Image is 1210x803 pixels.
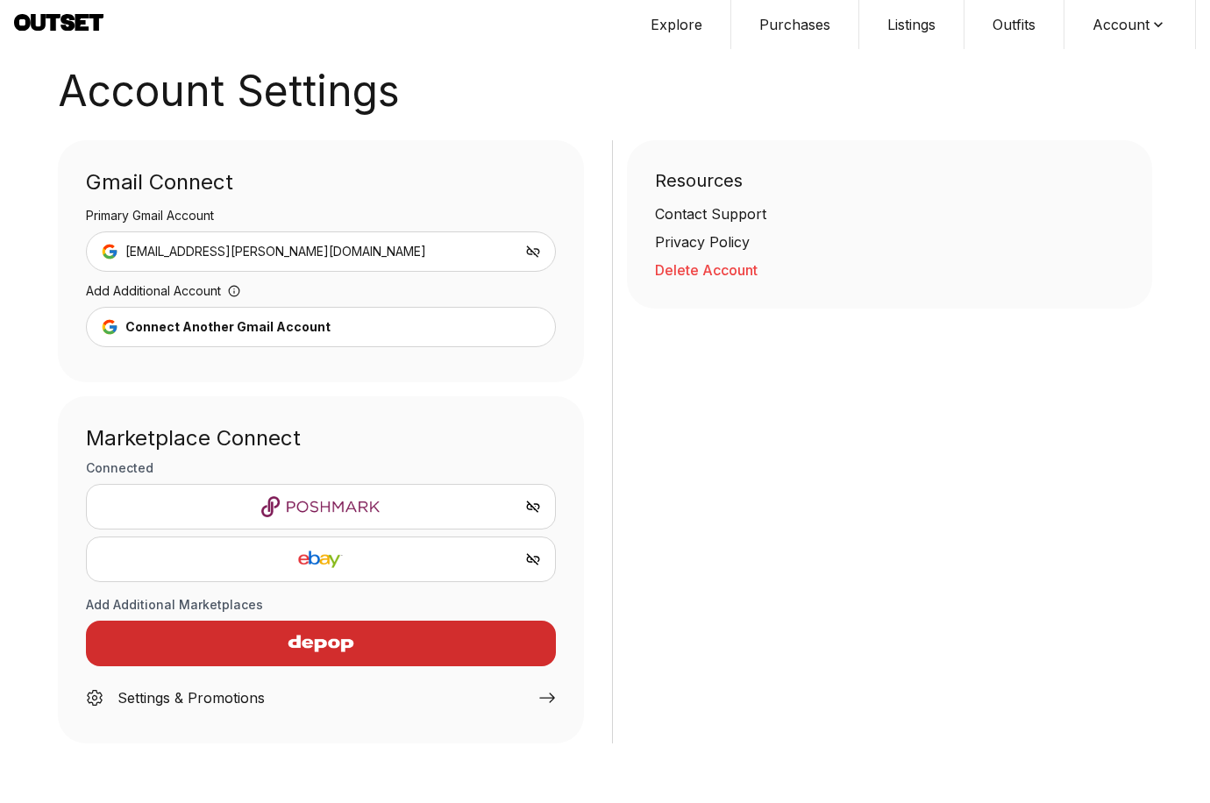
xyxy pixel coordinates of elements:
button: Depop logo [86,621,556,666]
a: Settings & Promotions [86,673,556,715]
div: Gmail Connect [86,168,556,207]
img: eBay logo [101,549,541,570]
div: Primary Gmail Account [86,207,556,231]
button: Delete Account [655,259,1125,281]
img: Depop logo [245,622,397,664]
a: Privacy Policy [655,231,1125,252]
a: Contact Support [655,203,1125,224]
div: Marketplace Connect [86,424,556,452]
span: [EMAIL_ADDRESS][PERSON_NAME][DOMAIN_NAME] [125,243,426,260]
button: Unlink Poshmark [525,499,541,515]
h3: Add Additional Marketplaces [86,596,556,614]
img: Poshmark logo [101,496,541,517]
div: Settings & Promotions [117,687,265,708]
div: Add Additional Account [86,282,556,307]
h3: Connected [86,459,556,477]
button: Unlink eBay [525,551,541,567]
div: Resources [655,168,1125,203]
div: Connect Another Gmail Account [125,318,331,336]
button: Connect Another Gmail Account [86,307,556,347]
h1: Account Settings [58,70,1152,112]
